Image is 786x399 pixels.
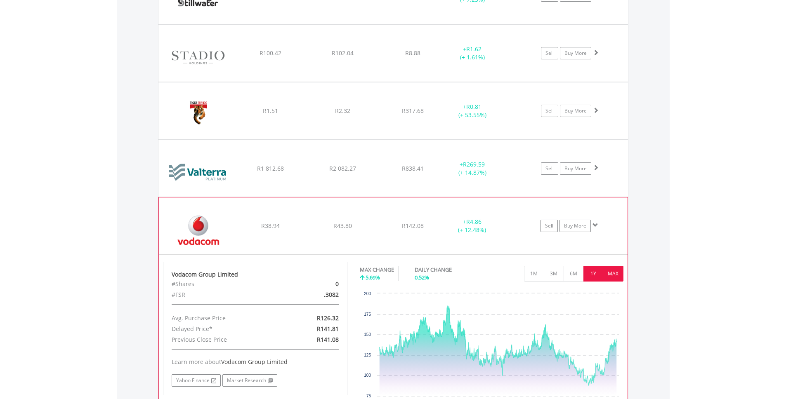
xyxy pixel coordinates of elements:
span: R43.80 [333,222,352,230]
button: 3M [544,266,564,282]
span: R4.86 [466,218,482,225]
span: Vodacom Group Limited [221,358,288,366]
div: 0 [285,279,345,289]
a: Buy More [560,162,591,175]
span: R0.81 [466,103,482,110]
span: R126.32 [317,314,339,322]
text: 125 [364,353,371,357]
span: 5.69% [366,274,380,281]
a: Sell [541,162,558,175]
span: R2 082.27 [329,164,356,172]
span: R2.32 [335,107,350,115]
text: 75 [366,394,371,398]
text: 175 [364,312,371,317]
div: + (+ 1.61%) [441,45,504,61]
a: Sell [541,105,558,117]
a: Buy More [560,105,591,117]
span: 0.52% [415,274,429,281]
span: R269.59 [463,160,485,168]
div: Delayed Price* [165,324,285,334]
a: Yahoo Finance [172,374,221,387]
text: 100 [364,373,371,378]
div: Vodacom Group Limited [172,270,339,279]
span: R141.08 [317,336,339,343]
button: 6M [564,266,584,282]
button: MAX [603,266,623,282]
img: EQU.ZA.VAL.png [163,150,234,195]
span: R317.68 [402,107,424,115]
div: DAILY CHANGE [415,266,481,274]
img: EQU.ZA.VOD.png [163,208,234,252]
text: 150 [364,332,371,337]
div: Learn more about [172,358,339,366]
text: 200 [364,291,371,296]
span: R8.88 [405,49,420,57]
span: R1.62 [466,45,482,53]
button: 1M [524,266,544,282]
img: EQU.ZA.SDO.png [163,35,234,80]
span: R1 812.68 [257,164,284,172]
a: Sell [541,220,558,232]
span: R142.08 [402,222,424,230]
a: Buy More [560,47,591,59]
span: R38.94 [261,222,280,230]
span: R102.04 [332,49,354,57]
div: .3082 [285,289,345,300]
img: EQU.ZA.TBS.png [163,93,234,137]
div: Avg. Purchase Price [165,313,285,324]
span: R838.41 [402,164,424,172]
div: #Shares [165,279,285,289]
button: 1Y [583,266,604,282]
div: + (+ 12.48%) [441,218,503,234]
div: + (+ 53.55%) [441,103,504,119]
a: Market Research [222,374,277,387]
div: + (+ 14.87%) [441,160,504,177]
span: R141.81 [317,325,339,333]
a: Buy More [559,220,591,232]
a: Sell [541,47,558,59]
div: MAX CHANGE [360,266,394,274]
span: R1.51 [263,107,278,115]
div: Previous Close Price [165,334,285,345]
div: #FSR [165,289,285,300]
span: R100.42 [260,49,281,57]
